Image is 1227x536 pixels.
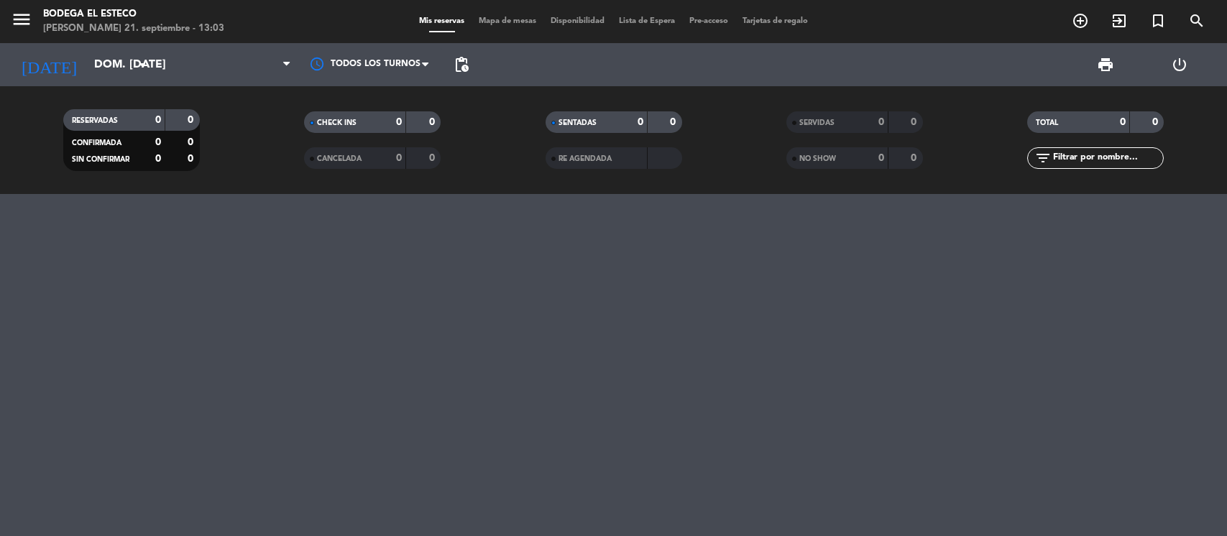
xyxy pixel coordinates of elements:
[43,7,224,22] div: Bodega El Esteco
[1142,43,1216,86] div: LOG OUT
[612,17,682,25] span: Lista de Espera
[1120,117,1126,127] strong: 0
[1171,56,1188,73] i: power_settings_new
[472,17,543,25] span: Mapa de mesas
[72,156,129,163] span: SIN CONFIRMAR
[1036,119,1058,126] span: TOTAL
[396,117,402,127] strong: 0
[396,153,402,163] strong: 0
[1034,149,1052,167] i: filter_list
[878,153,884,163] strong: 0
[670,117,679,127] strong: 0
[155,115,161,125] strong: 0
[188,137,196,147] strong: 0
[11,9,32,35] button: menu
[1111,12,1128,29] i: exit_to_app
[682,17,735,25] span: Pre-acceso
[188,115,196,125] strong: 0
[1052,150,1163,166] input: Filtrar por nombre...
[638,117,643,127] strong: 0
[1097,56,1114,73] span: print
[188,154,196,164] strong: 0
[1072,12,1089,29] i: add_circle_outline
[1149,12,1167,29] i: turned_in_not
[412,17,472,25] span: Mis reservas
[911,153,919,163] strong: 0
[429,153,438,163] strong: 0
[1188,12,1205,29] i: search
[317,155,362,162] span: CANCELADA
[72,117,118,124] span: RESERVADAS
[735,17,815,25] span: Tarjetas de regalo
[429,117,438,127] strong: 0
[559,155,612,162] span: RE AGENDADA
[43,22,224,36] div: [PERSON_NAME] 21. septiembre - 13:03
[317,119,357,126] span: CHECK INS
[878,117,884,127] strong: 0
[72,139,121,147] span: CONFIRMADA
[1152,117,1161,127] strong: 0
[11,49,87,80] i: [DATE]
[134,56,151,73] i: arrow_drop_down
[799,155,836,162] span: NO SHOW
[911,117,919,127] strong: 0
[559,119,597,126] span: SENTADAS
[155,154,161,164] strong: 0
[799,119,835,126] span: SERVIDAS
[155,137,161,147] strong: 0
[11,9,32,30] i: menu
[453,56,470,73] span: pending_actions
[543,17,612,25] span: Disponibilidad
